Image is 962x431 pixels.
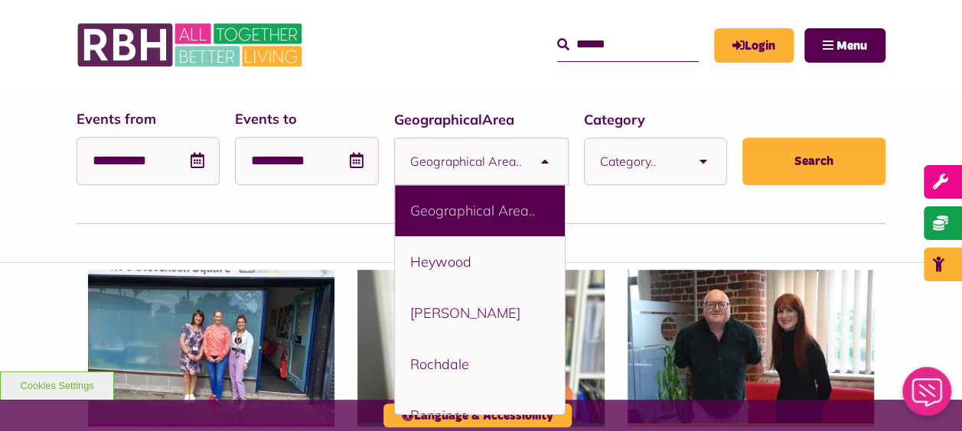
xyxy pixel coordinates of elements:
img: Kevinbrady [357,270,604,423]
span: Menu [836,40,867,52]
input: Text field [235,137,378,185]
label: Category [584,109,727,130]
a: MyRBH [714,28,794,63]
img: Smallbridge Drop In [88,270,334,423]
img: Claire And Andrew Representative Body [628,270,874,423]
li: Heywood [395,236,566,287]
label: Events to [235,109,378,129]
label: GeographicalArea [394,109,569,130]
img: RBH [77,15,306,75]
iframe: Netcall Web Assistant for live chat [893,362,962,431]
button: Language & Accessibility [383,403,572,427]
input: Text field [77,137,220,185]
span: Geographical Area.. [410,138,522,184]
input: Search [557,28,699,61]
li: Rochdale [395,339,566,390]
li: Geographical Area.. [395,185,566,236]
button: Navigation [804,28,885,63]
span: Category.. [600,138,680,184]
label: Events from [77,109,220,129]
li: [PERSON_NAME] [395,287,566,339]
button: Search [742,138,885,185]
